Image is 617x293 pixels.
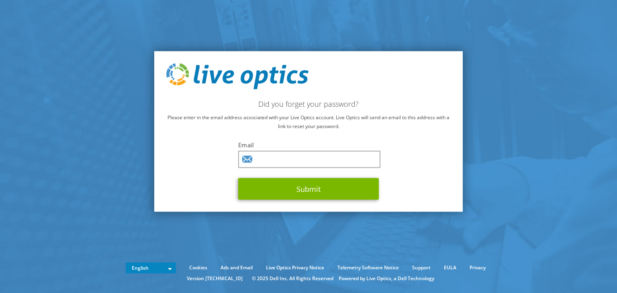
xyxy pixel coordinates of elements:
li: Powered by Live Optics, a Dell Technology [339,274,434,283]
a: Cookies [183,263,213,272]
a: Support [406,263,437,272]
li: © 2025 Dell Inc. All Rights Reserved [248,274,337,283]
label: Email [238,141,379,149]
img: live_optics_svg.svg [166,63,308,90]
p: Please enter in the email address associated with your Live Optics account. Live Optics will send... [166,113,451,131]
a: Ads and Email [215,263,259,272]
a: EULA [438,263,462,272]
a: Telemetry Software Notice [331,263,405,272]
button: Submit [238,178,379,200]
a: Live Optics Privacy Notice [260,263,330,272]
a: Privacy [464,263,492,272]
li: Version [TECHNICAL_ID] [183,274,247,283]
h2: Did you forget your password? [166,100,451,108]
